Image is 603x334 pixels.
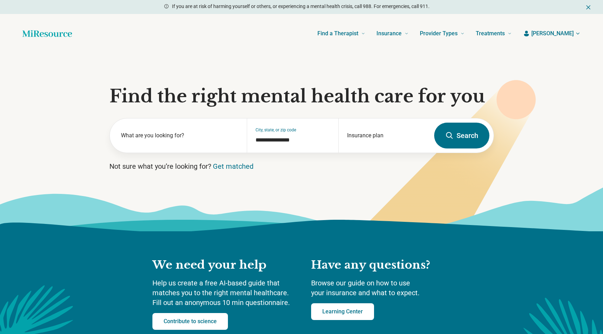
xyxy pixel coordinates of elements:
p: Not sure what you’re looking for? [109,161,494,171]
a: Learning Center [311,303,374,320]
a: Provider Types [420,20,465,48]
a: Insurance [376,20,409,48]
h1: Find the right mental health care for you [109,86,494,107]
p: Help us create a free AI-based guide that matches you to the right mental healthcare. Fill out an... [152,278,297,307]
span: Treatments [476,29,505,38]
a: Home page [22,27,72,41]
span: [PERSON_NAME] [531,29,574,38]
a: Treatments [476,20,512,48]
h2: Have any questions? [311,258,451,273]
a: Find a Therapist [317,20,365,48]
a: Get matched [213,162,253,170]
span: Insurance [376,29,402,38]
p: Browse our guide on how to use your insurance and what to expect. [311,278,451,298]
span: Find a Therapist [317,29,358,38]
button: Search [434,123,489,148]
a: Contribute to science [152,313,228,330]
h2: We need your help [152,258,297,273]
label: What are you looking for? [121,131,239,140]
span: Provider Types [420,29,458,38]
p: If you are at risk of harming yourself or others, or experiencing a mental health crisis, call 98... [172,3,430,10]
button: Dismiss [585,3,592,11]
button: [PERSON_NAME] [523,29,581,38]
